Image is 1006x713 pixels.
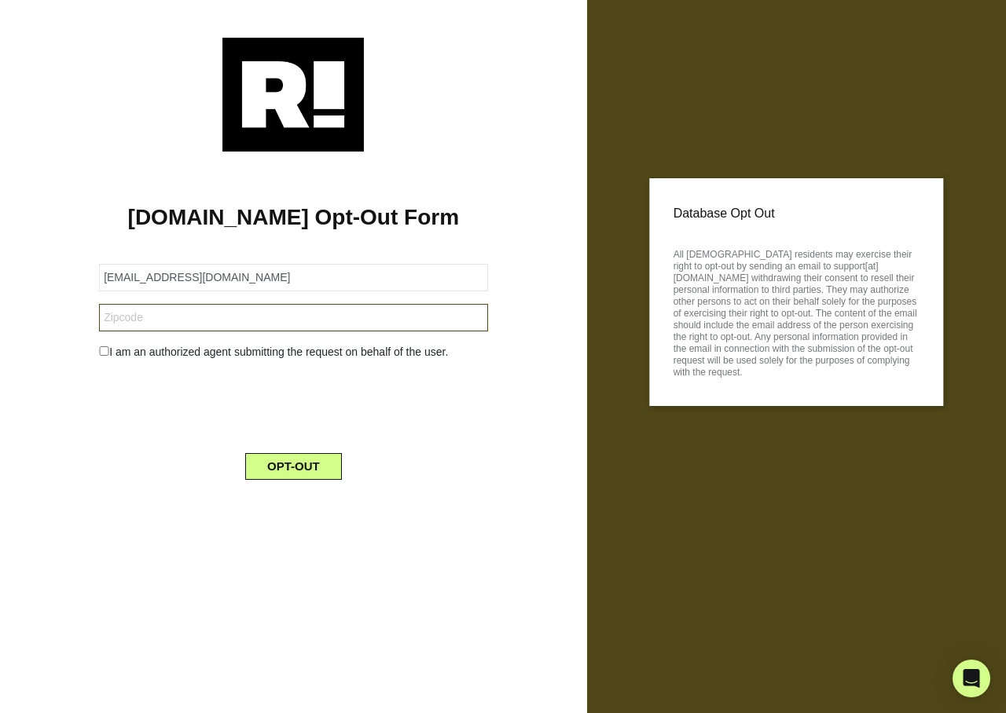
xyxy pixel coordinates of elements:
[99,304,487,331] input: Zipcode
[222,38,364,152] img: Retention.com
[87,344,499,360] div: I am an authorized agent submitting the request on behalf of the user.
[953,660,990,697] div: Open Intercom Messenger
[24,204,564,231] h1: [DOMAIN_NAME] Opt-Out Form
[674,202,920,225] p: Database Opt Out
[99,264,487,291] input: Email Address
[245,453,342,480] button: OPT-OUT
[174,373,413,434] iframe: reCAPTCHA
[674,244,920,378] p: All [DEMOGRAPHIC_DATA] residents may exercise their right to opt-out by sending an email to suppo...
